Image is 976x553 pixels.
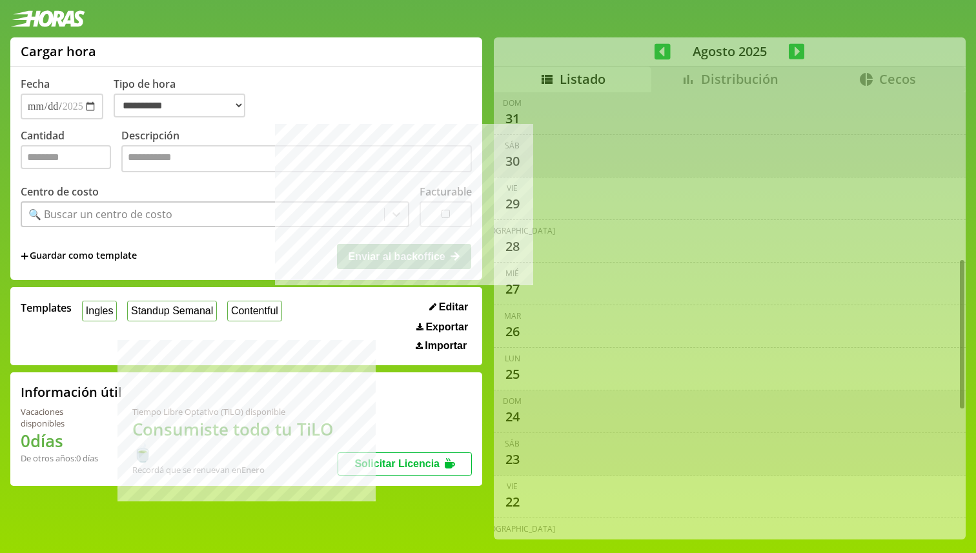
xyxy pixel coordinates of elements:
[132,417,338,464] h1: Consumiste todo tu TiLO 🍵
[425,301,472,314] button: Editar
[21,77,50,91] label: Fecha
[21,301,72,315] span: Templates
[338,452,472,476] button: Solicitar Licencia
[10,10,85,27] img: logotipo
[439,301,468,313] span: Editar
[114,77,256,119] label: Tipo de hora
[127,301,217,321] button: Standup Semanal
[21,249,28,263] span: +
[425,340,467,352] span: Importar
[121,128,472,176] label: Descripción
[425,321,468,333] span: Exportar
[114,94,245,117] select: Tipo de hora
[241,464,265,476] b: Enero
[227,301,282,321] button: Contentful
[412,321,472,334] button: Exportar
[21,185,99,199] label: Centro de costo
[28,207,172,221] div: 🔍 Buscar un centro de costo
[420,185,472,199] label: Facturable
[21,406,101,429] div: Vacaciones disponibles
[21,452,101,464] div: De otros años: 0 días
[21,249,137,263] span: +Guardar como template
[132,406,338,417] div: Tiempo Libre Optativo (TiLO) disponible
[21,128,121,176] label: Cantidad
[21,383,122,401] h2: Información útil
[21,429,101,452] h1: 0 días
[82,301,117,321] button: Ingles
[132,464,338,476] div: Recordá que se renuevan en
[354,458,440,469] span: Solicitar Licencia
[21,43,96,60] h1: Cargar hora
[121,145,472,172] textarea: Descripción
[21,145,111,169] input: Cantidad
